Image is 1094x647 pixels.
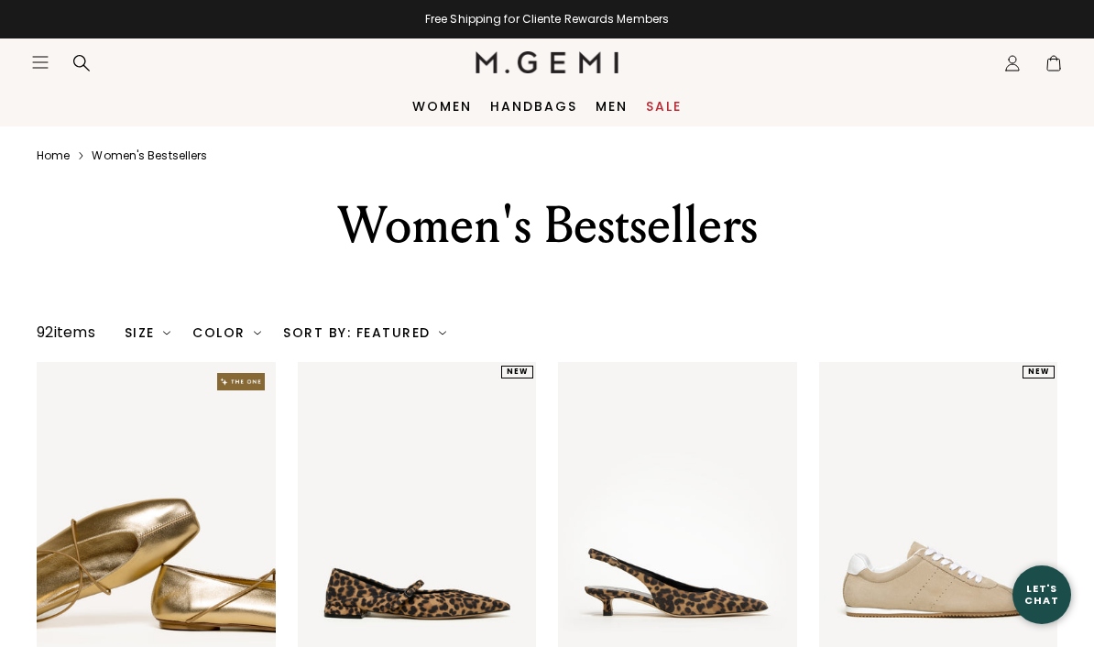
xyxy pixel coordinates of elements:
a: Home [37,148,70,163]
div: Let's Chat [1012,583,1071,606]
img: M.Gemi [476,51,619,73]
a: Sale [646,99,682,114]
div: Sort By: Featured [283,325,446,340]
div: Color [192,325,261,340]
img: chevron-down.svg [254,329,261,336]
button: Open site menu [31,53,49,71]
div: Size [125,325,171,340]
img: chevron-down.svg [439,329,446,336]
a: Women's bestsellers [92,148,207,163]
img: chevron-down.svg [163,329,170,336]
div: Women's Bestsellers [207,192,887,258]
div: 92 items [37,322,95,344]
a: Men [596,99,628,114]
img: The One tag [217,373,265,390]
div: NEW [501,366,533,378]
div: NEW [1023,366,1055,378]
a: Women [412,99,472,114]
a: Handbags [490,99,577,114]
